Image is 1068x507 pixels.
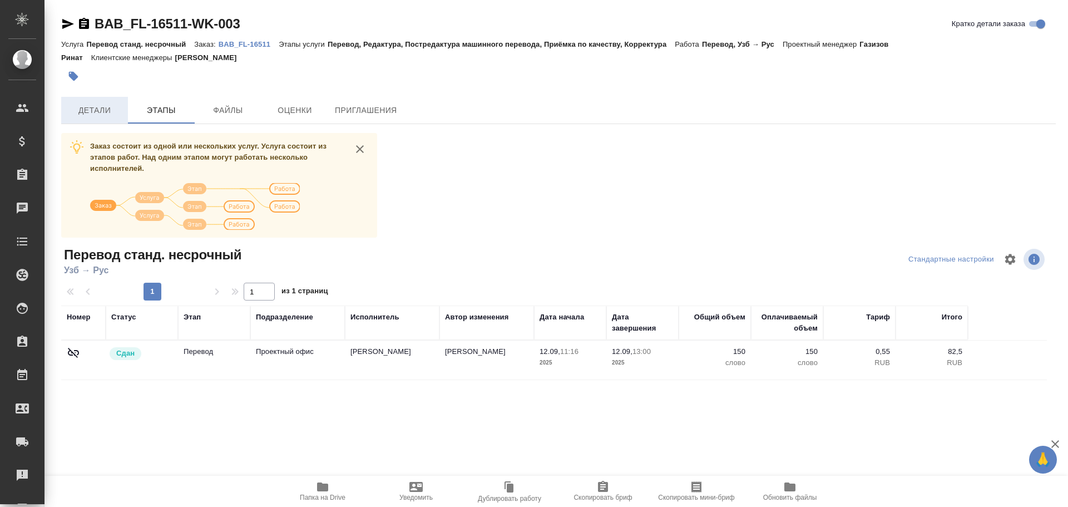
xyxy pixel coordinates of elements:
span: Узб → Рус [61,264,241,277]
span: Скопировать мини-бриф [658,494,734,501]
p: 12.09, [540,347,560,356]
span: 🙏 [1034,448,1052,471]
div: Дата завершения [612,312,673,334]
p: BAB_FL-16511 [219,40,279,48]
span: Папка на Drive [300,494,345,501]
p: Услуга [61,40,86,48]
span: Приглашения [335,104,397,117]
span: Этапы [135,104,188,117]
span: из 1 страниц [281,284,328,301]
p: 0,55 [829,346,890,357]
button: Дублировать работу [463,476,556,507]
div: Статус [111,312,136,323]
span: Заказ состоит из одной или нескольких услуг. Услуга состоит из этапов работ. Над одним этапом мог... [90,142,327,173]
p: слово [684,357,745,368]
p: 150 [756,346,818,357]
p: Перевод, Узб → Рус [702,40,783,48]
button: Скопировать бриф [556,476,650,507]
span: Детали [68,104,121,117]
p: Перевод станд. несрочный [86,40,194,48]
p: 2025 [540,357,601,368]
p: 12.09, [612,347,632,356]
span: Кратко детали заказа [952,18,1025,29]
button: Уведомить [369,476,463,507]
p: слово [756,357,818,368]
td: [PERSON_NAME] [439,341,534,380]
div: Тариф [866,312,890,323]
span: Обновить файлы [763,494,817,501]
span: Оценки [268,104,322,117]
p: 11:16 [560,347,578,356]
p: 150 [684,346,745,357]
span: Настроить таблицу [997,246,1023,273]
button: Скопировать ссылку для ЯМессенджера [61,17,75,31]
button: Добавить тэг [61,64,86,88]
button: Скопировать ссылку [77,17,91,31]
div: Автор изменения [445,312,508,323]
span: Дублировать работу [478,495,541,503]
span: Файлы [201,104,255,117]
p: Работа [675,40,702,48]
p: [PERSON_NAME] [175,53,245,62]
p: Перевод, Редактура, Постредактура машинного перевода, Приёмка по качеству, Корректура [328,40,675,48]
button: 🙏 [1029,446,1057,474]
div: split button [906,251,997,268]
div: Подразделение [256,312,313,323]
a: BAB_FL-16511 [219,39,279,48]
button: Скопировать мини-бриф [650,476,743,507]
span: Посмотреть информацию [1023,249,1047,270]
p: 2025 [612,357,673,368]
p: RUB [901,357,962,368]
p: 82,5 [901,346,962,357]
p: Сдан [116,348,135,359]
p: 13:00 [632,347,651,356]
p: RUB [829,357,890,368]
span: Уведомить [399,494,433,501]
p: Проектный менеджер [783,40,859,48]
div: Общий объем [694,312,745,323]
p: Клиентские менеджеры [91,53,175,62]
td: Проектный офис [250,341,345,380]
button: close [352,141,368,157]
p: Этапы услуги [279,40,328,48]
span: Перевод станд. несрочный [61,246,241,264]
div: Дата начала [540,312,584,323]
button: Папка на Drive [276,476,369,507]
p: Заказ: [194,40,218,48]
span: Скопировать бриф [573,494,632,501]
div: Этап [184,312,201,323]
td: [PERSON_NAME] [345,341,439,380]
div: Итого [942,312,962,323]
div: Номер [67,312,91,323]
p: Перевод [184,346,245,357]
div: Оплачиваемый объем [756,312,818,334]
button: Обновить файлы [743,476,837,507]
div: Исполнитель [350,312,399,323]
a: BAB_FL-16511-WK-003 [95,16,240,31]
